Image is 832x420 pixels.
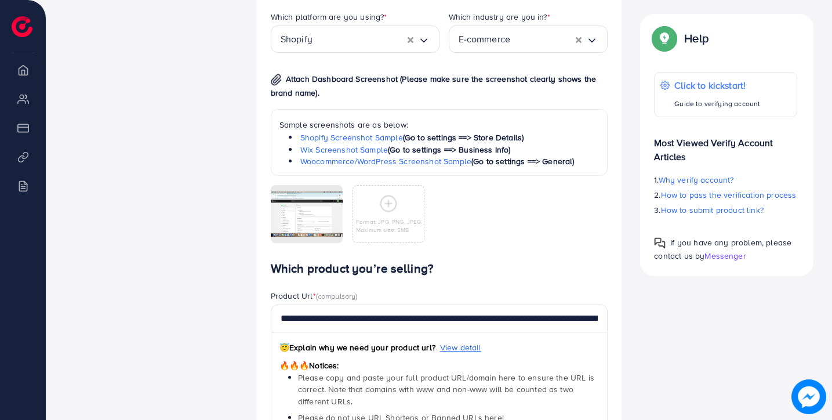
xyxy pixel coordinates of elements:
[271,26,439,53] div: Search for option
[279,360,339,371] span: Notices:
[459,30,511,48] span: E-commerce
[471,155,574,167] span: (Go to settings ==> General)
[300,144,388,155] a: Wix Screenshot Sample
[279,342,289,353] span: 😇
[654,126,797,164] p: Most Viewed Verify Account Articles
[300,132,403,143] a: Shopify Screenshot Sample
[12,16,32,37] img: logo
[408,32,413,46] button: Clear Selected
[271,262,608,276] h4: Which product you’re selling?
[654,237,666,249] img: Popup guide
[313,30,408,48] input: Search for option
[271,191,343,237] img: img uploaded
[684,31,709,45] p: Help
[654,237,791,262] span: If you have any problem, please contact us by
[449,26,608,53] div: Search for option
[298,372,594,407] span: Please copy and paste your full product URL/domain here to ensure the URL is correct. Note that d...
[271,74,282,86] img: img
[271,73,596,99] span: Attach Dashboard Screenshot (Please make sure the screenshot clearly shows the brand name).
[300,155,471,167] a: Woocommerce/WordPress Screenshot Sample
[674,78,760,92] p: Click to kickstart!
[654,203,797,217] p: 3.
[654,28,675,49] img: Popup guide
[356,218,422,226] p: Format: JPG, PNG, JPEG
[576,32,582,46] button: Clear Selected
[388,144,510,155] span: (Go to settings ==> Business Info)
[792,380,826,414] img: image
[279,342,435,353] span: Explain why we need your product url?
[661,204,764,216] span: How to submit product link?
[440,342,481,353] span: View detail
[356,226,422,234] p: Maximum size: 5MB
[510,30,576,48] input: Search for option
[674,97,760,111] p: Guide to verifying account
[659,174,734,186] span: Why verify account?
[704,250,746,262] span: Messenger
[271,290,358,302] label: Product Url
[316,291,358,301] span: (compulsory)
[449,11,550,23] label: Which industry are you in?
[403,132,524,143] span: (Go to settings ==> Store Details)
[279,360,309,371] span: 🔥🔥🔥
[654,188,797,202] p: 2.
[654,173,797,187] p: 1.
[271,11,387,23] label: Which platform are you using?
[661,189,797,201] span: How to pass the verification process
[281,30,313,48] span: Shopify
[279,118,600,132] p: Sample screenshots are as below:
